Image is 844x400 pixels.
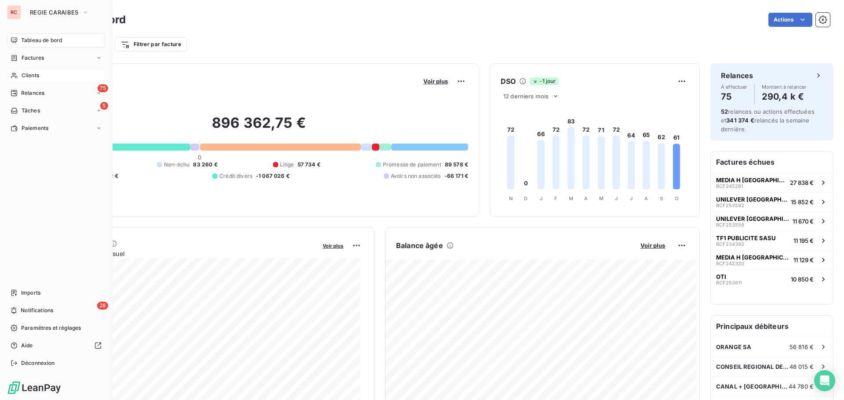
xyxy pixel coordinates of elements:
[22,124,48,132] span: Paiements
[383,161,441,169] span: Promesse de paiement
[530,77,558,85] span: -1 jour
[711,173,833,192] button: MEDIA H [GEOGRAPHIC_DATA]RCF24528127 838 €
[716,203,744,208] span: RCF253592
[50,249,316,258] span: Chiffre d'affaires mensuel
[7,339,105,353] a: Aide
[711,250,833,269] button: MEDIA H [GEOGRAPHIC_DATA]RCF24232011 129 €
[50,114,468,141] h2: 896 362,75 €
[98,84,108,92] span: 75
[711,231,833,250] button: TF1 PUBLICITE SASURCF23439211 195 €
[791,276,814,283] span: 10 850 €
[762,84,807,90] span: Montant à relancer
[711,151,833,173] h6: Factures échues
[644,195,648,202] tspan: A
[716,383,789,390] span: CANAL + [GEOGRAPHIC_DATA]
[115,37,187,51] button: Filtrer par facture
[22,72,39,79] span: Clients
[793,256,814,263] span: 11 129 €
[716,241,744,247] span: RCF234392
[640,242,665,249] span: Voir plus
[716,363,789,370] span: CONSEIL REGIONAL DE LA [GEOGRAPHIC_DATA]
[789,343,814,350] span: 56 816 €
[716,222,744,227] span: RCF253559
[30,9,78,16] span: REGIE CARAIBES
[768,13,812,27] button: Actions
[716,234,776,241] span: TF1 PUBLICITE SASU
[711,192,833,211] button: UNILEVER [GEOGRAPHIC_DATA]RCF25359215 852 €
[716,184,743,189] span: RCF245281
[716,261,744,266] span: RCF242320
[22,54,44,62] span: Factures
[540,195,542,202] tspan: J
[716,254,790,261] span: MEDIA H [GEOGRAPHIC_DATA]
[423,78,448,85] span: Voir plus
[21,289,40,297] span: Imports
[7,381,62,395] img: Logo LeanPay
[660,195,663,202] tspan: S
[789,363,814,370] span: 48 015 €
[396,240,443,251] h6: Balance âgée
[22,107,40,115] span: Tâches
[524,195,527,202] tspan: D
[21,359,55,367] span: Déconnexion
[503,93,549,100] span: 12 derniers mois
[721,108,815,133] span: relances ou actions effectuées et relancés la semaine dernière.
[814,370,835,391] div: Open Intercom Messenger
[198,154,201,161] span: 0
[721,70,753,81] h6: Relances
[716,280,742,285] span: RCF253611
[444,172,468,180] span: -66 171 €
[421,77,451,85] button: Voir plus
[21,342,33,350] span: Aide
[584,195,588,202] tspan: A
[711,269,833,288] button: OTIRCF25361110 850 €
[21,306,53,314] span: Notifications
[638,241,668,249] button: Voir plus
[711,211,833,231] button: UNILEVER [GEOGRAPHIC_DATA]RCF25355911 670 €
[599,195,604,202] tspan: M
[219,172,252,180] span: Crédit divers
[721,84,747,90] span: À effectuer
[21,89,44,97] span: Relances
[789,383,814,390] span: 44 780 €
[320,241,346,249] button: Voir plus
[554,195,557,202] tspan: F
[630,195,633,202] tspan: J
[256,172,290,180] span: -1 067 026 €
[721,108,728,115] span: 52
[501,76,516,86] h6: DSO
[445,161,468,169] span: 89 578 €
[7,5,21,19] div: RC
[716,196,787,203] span: UNILEVER [GEOGRAPHIC_DATA]
[721,90,747,104] h4: 75
[716,273,726,280] span: OTI
[791,198,814,205] span: 15 852 €
[569,195,573,202] tspan: M
[716,177,786,184] span: MEDIA H [GEOGRAPHIC_DATA]
[298,161,320,169] span: 57 734 €
[21,324,81,332] span: Paramètres et réglages
[726,117,754,124] span: 341 374 €
[193,161,217,169] span: 83 260 €
[675,195,678,202] tspan: O
[716,215,789,222] span: UNILEVER [GEOGRAPHIC_DATA]
[323,243,343,249] span: Voir plus
[793,237,814,244] span: 11 195 €
[762,90,807,104] h4: 290,4 k €
[790,179,814,186] span: 27 838 €
[793,218,814,225] span: 11 670 €
[615,195,618,202] tspan: J
[280,161,294,169] span: Litige
[711,316,833,337] h6: Principaux débiteurs
[21,36,62,44] span: Tableau de bord
[391,172,441,180] span: Avoirs non associés
[509,195,513,202] tspan: N
[100,102,108,110] span: 5
[97,302,108,310] span: 28
[164,161,189,169] span: Non-échu
[716,343,751,350] span: ORANGE SA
